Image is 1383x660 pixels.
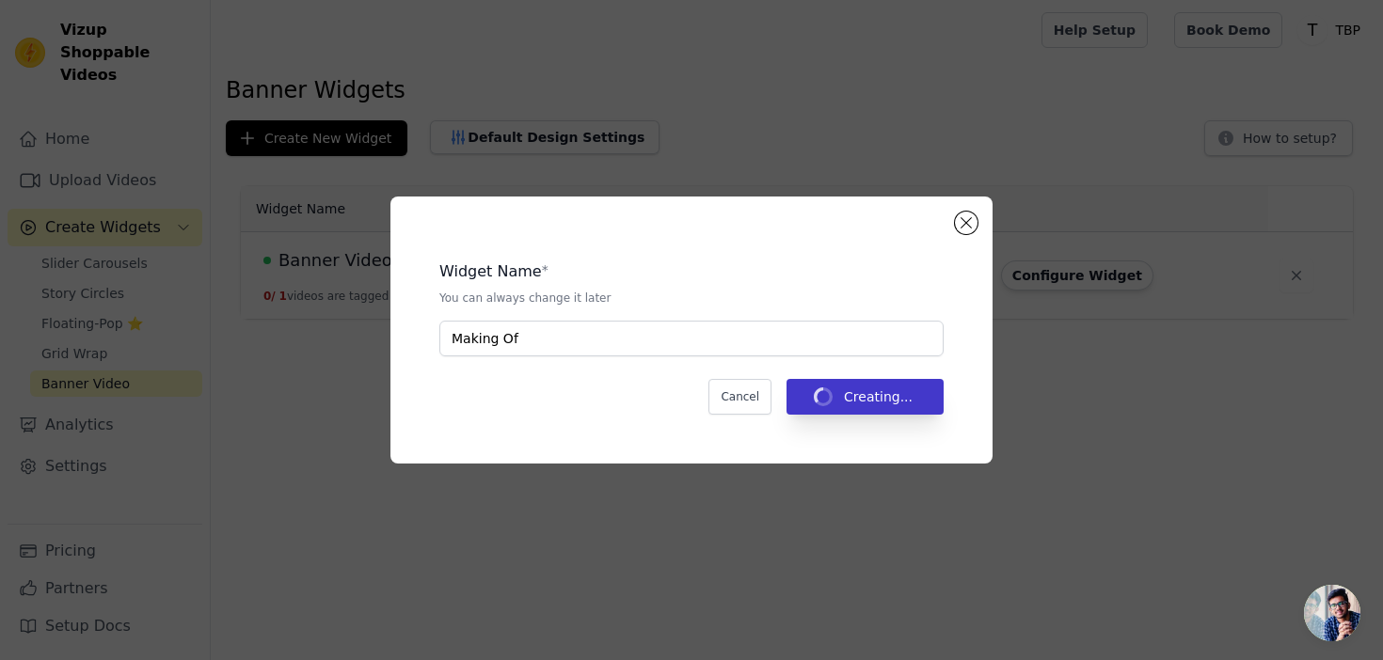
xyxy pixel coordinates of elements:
[1304,585,1360,641] a: Open chat
[439,260,542,283] legend: Widget Name
[439,291,944,306] p: You can always change it later
[955,212,978,234] button: Close modal
[787,379,944,415] button: Creating...
[708,379,771,415] button: Cancel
